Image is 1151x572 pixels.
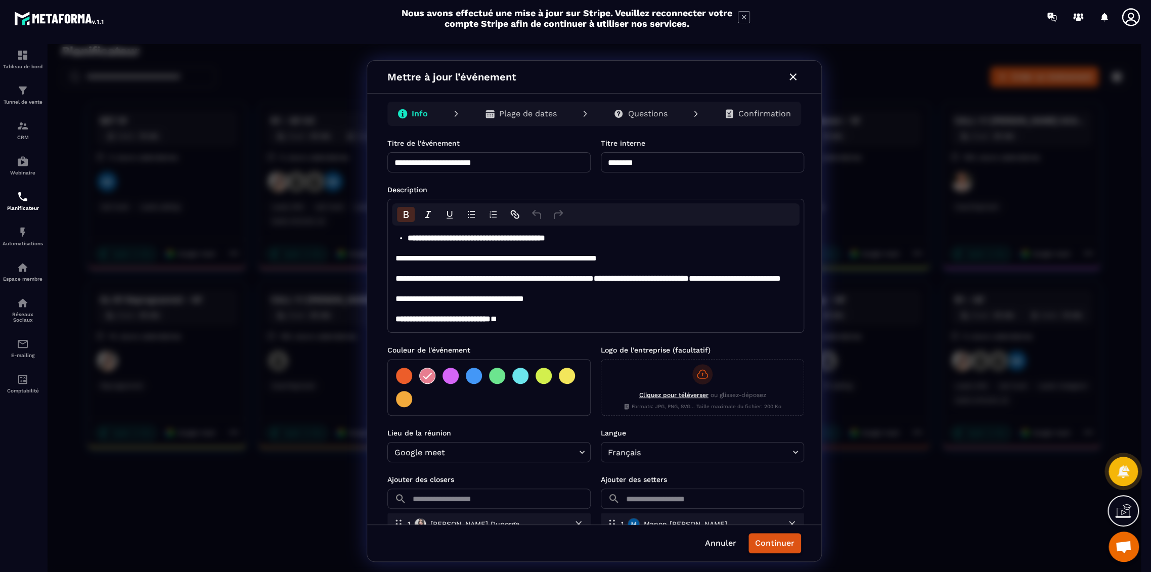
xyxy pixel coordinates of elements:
[3,77,43,112] a: formationformationTunnel de vente
[576,359,734,367] span: Formats: JPG, PNG, SVG... Taille maximale du fichier: 200 Ko
[3,254,43,289] a: automationsautomationsEspace membre
[17,49,29,61] img: formation
[573,475,576,486] p: 1
[17,226,29,238] img: automations
[14,9,105,27] img: logo
[344,159,752,182] div: rdw-toolbar
[17,338,29,350] img: email
[367,474,378,486] img: 8af89c02fb6eaebf4d701b0be19ed821.jpeg
[3,183,43,218] a: schedulerschedulerPlanificateur
[478,163,521,178] div: rdw-history-control
[3,148,43,183] a: automationsautomationsWebinaire
[553,94,757,104] p: Titre interne
[3,218,43,254] a: automationsautomationsAutomatisations
[3,241,43,246] p: Automatisations
[371,163,389,178] div: Italic
[502,163,519,178] div: Redo
[553,469,757,491] div: 1Manon [PERSON_NAME]
[17,297,29,309] img: social-network
[347,163,413,178] div: rdw-inline-control
[3,330,43,366] a: emailemailE-mailing
[17,373,29,385] img: accountant
[458,163,476,178] div: Link
[340,301,543,311] p: Couleur de l'événement
[1109,532,1139,562] a: Mở cuộc trò chuyện
[340,469,543,491] div: 1[PERSON_NAME] Duporge
[340,430,543,441] p: Ajouter des closers
[3,289,43,330] a: social-networksocial-networkRéseaux Sociaux
[17,84,29,97] img: formation
[17,120,29,132] img: formation
[3,353,43,358] p: E-mailing
[3,366,43,401] a: accountantaccountantComptabilité
[360,475,363,486] p: 1
[553,301,757,311] p: Logo de l'entreprise (facultatif)
[592,347,661,355] span: Cliquez pour téléverser
[415,163,432,178] div: Unordered
[691,65,743,75] p: Confirmation
[340,398,543,418] div: Google meet
[393,163,411,178] div: Underline
[553,430,757,441] p: Ajouter des setters
[3,99,43,105] p: Tunnel de vente
[456,163,478,178] div: rdw-link-control
[340,141,757,151] p: Description
[383,475,472,486] p: [PERSON_NAME] Duporge
[340,155,757,289] div: rdw-wrapper
[3,205,43,211] p: Planificateur
[452,65,509,75] p: Plage de dates
[580,65,619,75] p: Questions
[553,398,757,418] div: Français
[3,112,43,148] a: formationformationCRM
[480,163,498,178] div: Undo
[581,474,592,486] img: 2a6b6effc5004f6263d6f019aaa86b58.png
[701,489,754,509] button: Continuer
[340,94,543,104] p: Titre de l'événement
[596,475,680,486] p: Manon [PERSON_NAME]
[553,384,757,394] p: Langue
[349,163,367,178] div: Bold
[401,8,733,29] h2: Nous avons effectué une mise à jour sur Stripe. Veuillez reconnecter votre compte Stripe afin de ...
[576,346,734,356] p: ou glissez-déposez
[17,155,29,167] img: automations
[3,64,43,69] p: Tableau de bord
[436,163,454,178] div: Ordered
[3,41,43,77] a: formationformationTableau de bord
[3,388,43,393] p: Comptabilité
[413,163,456,178] div: rdw-list-control
[340,384,543,394] p: Lieu de la réunion
[17,261,29,274] img: automations
[3,312,43,323] p: Réseaux Sociaux
[364,65,380,75] p: Info
[3,276,43,282] p: Espace membre
[3,135,43,140] p: CRM
[340,25,469,40] p: Mettre à jour l’événement
[17,191,29,203] img: scheduler
[651,489,695,509] button: Annuler
[3,170,43,175] p: Webinaire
